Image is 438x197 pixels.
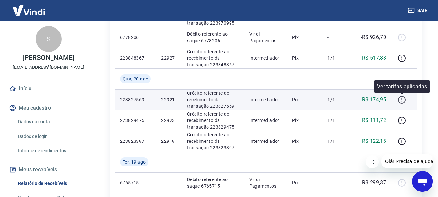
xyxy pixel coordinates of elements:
p: Ver tarifas aplicadas [377,83,427,91]
p: R$ 174,95 [362,96,386,104]
img: Vindi [8,0,50,20]
p: 1/1 [327,117,347,124]
p: 1/1 [327,96,347,103]
p: 223827569 [120,96,151,103]
p: -R$ 926,70 [361,33,386,41]
p: Débito referente ao saque 6778206 [187,31,239,44]
p: Intermediador [249,96,282,103]
a: Informe de rendimentos [16,144,89,157]
span: Olá! Precisa de ajuda? [4,5,54,10]
p: Crédito referente ao recebimento da transação 223827569 [187,90,239,109]
a: Dados da conta [16,115,89,129]
a: Dados de login [16,130,89,143]
p: R$ 111,72 [362,117,386,124]
p: Intermediador [249,55,282,61]
p: 223829475 [120,117,151,124]
p: Intermediador [249,138,282,144]
p: Pix [292,55,317,61]
p: 1/1 [327,55,347,61]
button: Sair [407,5,430,17]
p: Crédito referente ao recebimento da transação 223848367 [187,48,239,68]
p: R$ 122,15 [362,137,386,145]
span: Ter, 19 ago [123,159,146,165]
iframe: Botão para abrir a janela de mensagens [412,171,433,192]
p: Vindi Pagamentos [249,31,282,44]
p: 22923 [161,117,176,124]
p: Crédito referente ao recebimento da transação 223823397 [187,131,239,151]
p: Pix [292,117,317,124]
p: 6765715 [120,179,151,186]
p: - [327,179,347,186]
span: Qua, 20 ago [123,76,148,82]
p: 22921 [161,96,176,103]
button: Meus recebíveis [8,163,89,177]
p: [PERSON_NAME] [22,55,74,61]
p: Pix [292,138,317,144]
p: Pix [292,179,317,186]
p: Crédito referente ao recebimento da transação 223829475 [187,111,239,130]
a: Início [8,81,89,96]
p: - [327,34,347,41]
p: Pix [292,96,317,103]
p: -R$ 299,37 [361,179,386,187]
button: Meu cadastro [8,101,89,115]
p: 22919 [161,138,176,144]
p: 22927 [161,55,176,61]
div: S [36,26,62,52]
p: Vindi Pagamentos [249,176,282,189]
p: Intermediador [249,117,282,124]
p: 6778206 [120,34,151,41]
p: Débito referente ao saque 6765715 [187,176,239,189]
p: Pix [292,34,317,41]
iframe: Fechar mensagem [366,155,379,168]
p: 1/1 [327,138,347,144]
p: 223848367 [120,55,151,61]
p: 223823397 [120,138,151,144]
p: R$ 517,88 [362,54,386,62]
a: Relatório de Recebíveis [16,177,89,190]
p: [EMAIL_ADDRESS][DOMAIN_NAME] [13,64,84,71]
iframe: Mensagem da empresa [381,154,433,168]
